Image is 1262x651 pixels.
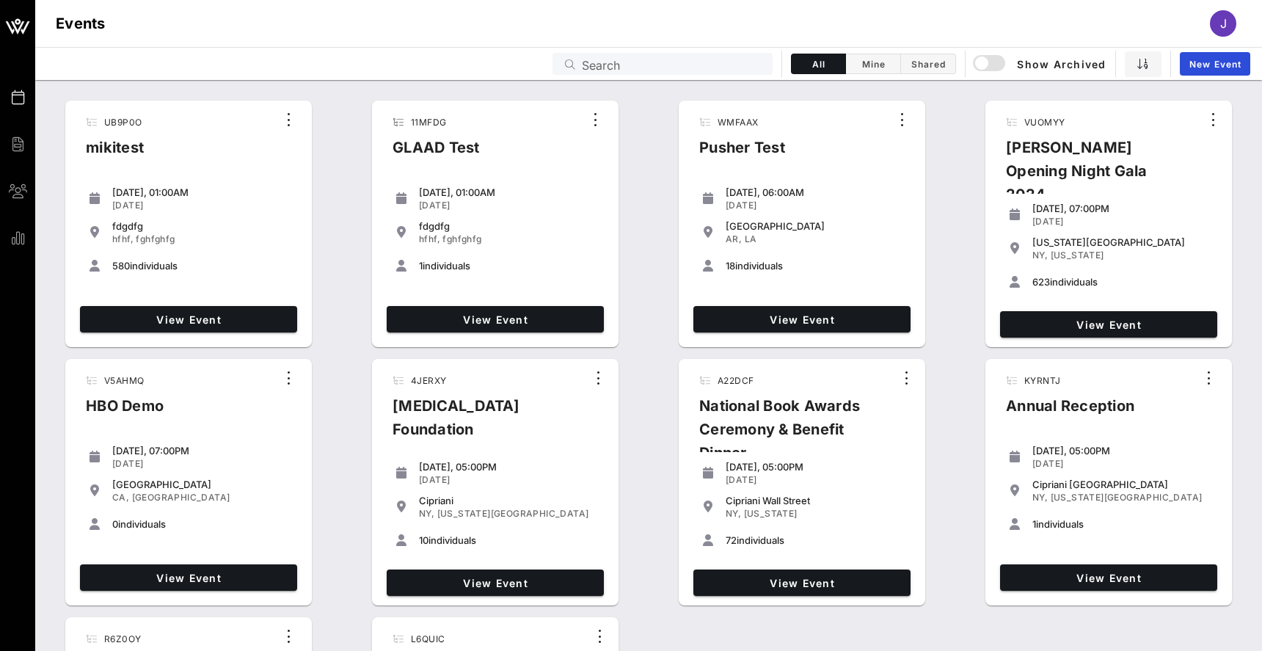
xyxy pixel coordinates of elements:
span: 0 [112,518,118,530]
div: [DATE], 01:00AM [419,186,598,198]
span: View Event [699,577,905,589]
a: View Event [693,570,911,596]
span: NY, [726,508,741,519]
span: View Event [86,572,291,584]
span: Show Archived [975,55,1106,73]
span: WMFAAX [718,117,758,128]
span: [US_STATE] [1051,250,1104,261]
div: [DATE], 05:00PM [419,461,598,473]
div: individuals [1032,518,1211,530]
span: hfhf, [419,233,440,244]
div: HBO Demo [74,394,175,429]
div: [DATE], 01:00AM [112,186,291,198]
div: individuals [419,534,598,546]
button: Mine [846,54,901,74]
span: hfhf, [112,233,134,244]
span: View Event [699,313,905,326]
span: [US_STATE][GEOGRAPHIC_DATA] [437,508,589,519]
div: [DATE] [419,200,598,211]
span: UB9P0O [104,117,142,128]
div: [DATE] [1032,216,1211,228]
div: individuals [419,260,598,272]
div: [DATE], 07:00PM [112,445,291,457]
span: 1 [419,260,423,272]
div: GLAAD Test [381,136,492,171]
div: fdgdfg [112,220,291,232]
div: [GEOGRAPHIC_DATA] [112,479,291,490]
div: [DATE], 05:00PM [726,461,905,473]
span: [US_STATE][GEOGRAPHIC_DATA] [1051,492,1203,503]
a: New Event [1180,52,1250,76]
span: A22DCF [718,375,754,386]
span: View Event [393,313,598,326]
a: View Event [693,306,911,332]
div: J [1210,10,1236,37]
div: individuals [112,518,291,530]
span: LA [745,233,757,244]
div: Pusher Test [687,136,797,171]
span: 72 [726,534,737,546]
a: View Event [387,570,604,596]
span: 4JERXY [411,375,446,386]
a: View Event [387,306,604,332]
span: View Event [393,577,598,589]
span: Mine [855,59,891,70]
div: mikitest [74,136,156,171]
span: New Event [1189,59,1241,70]
span: 10 [419,534,428,546]
span: 623 [1032,276,1050,288]
div: [DATE], 05:00PM [1032,445,1211,457]
span: KYRNTJ [1024,375,1060,386]
span: 11MFDG [411,117,446,128]
span: CA, [112,492,129,503]
span: fghfghfg [136,233,175,244]
span: VUOMYY [1024,117,1065,128]
span: NY, [1032,250,1048,261]
a: View Event [80,306,297,332]
span: 18 [726,260,735,272]
span: AR, [726,233,742,244]
div: individuals [726,260,905,272]
div: National Book Awards Ceremony & Benefit Dinner [687,394,894,476]
span: J [1220,16,1227,31]
span: V5AHMQ [104,375,144,386]
span: NY, [419,508,434,519]
div: [GEOGRAPHIC_DATA] [726,220,905,232]
span: [GEOGRAPHIC_DATA] [132,492,230,503]
div: [DATE] [1032,458,1211,470]
span: 1 [1032,518,1036,530]
button: Shared [901,54,956,74]
div: [DATE], 07:00PM [1032,203,1211,214]
span: 580 [112,260,130,272]
div: individuals [726,534,905,546]
div: Annual Reception [994,394,1146,429]
div: [US_STATE][GEOGRAPHIC_DATA] [1032,236,1211,248]
div: [DATE] [726,474,905,486]
button: All [791,54,846,74]
span: View Event [1006,319,1211,331]
div: [MEDICAL_DATA] Foundation [381,394,586,453]
span: NY, [1032,492,1048,503]
a: View Event [1000,564,1217,591]
span: fghfghfg [442,233,481,244]
span: [US_STATE] [744,508,798,519]
div: individuals [112,260,291,272]
span: View Event [1006,572,1211,584]
span: R6Z0OY [104,633,141,644]
span: View Event [86,313,291,326]
div: [PERSON_NAME] Opening Night Gala 2024 [994,136,1201,218]
h1: Events [56,12,106,35]
div: [DATE] [419,474,598,486]
button: Show Archived [974,51,1106,77]
div: [DATE] [726,200,905,211]
span: L6QUIC [411,633,445,644]
span: All [800,59,836,70]
a: View Event [1000,311,1217,338]
div: [DATE], 06:00AM [726,186,905,198]
div: fdgdfg [419,220,598,232]
div: Cipriani [GEOGRAPHIC_DATA] [1032,479,1211,490]
div: Cipriani [419,495,598,506]
div: [DATE] [112,458,291,470]
span: Shared [910,59,946,70]
div: Cipriani Wall Street [726,495,905,506]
